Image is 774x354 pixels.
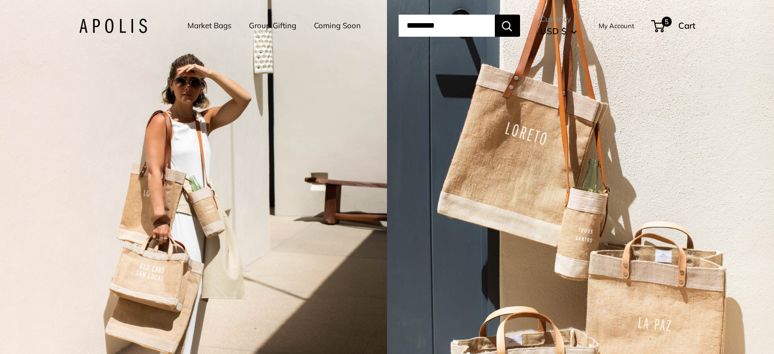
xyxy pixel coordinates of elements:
a: Market Bags [187,19,231,33]
a: Group Gifting [249,19,296,33]
span: USD $ [540,26,566,36]
span: 5 [661,17,671,27]
span: Currency [540,12,577,26]
a: 5 Cart [652,18,695,34]
button: USD $ [540,23,577,39]
input: Search... [399,15,495,37]
span: Cart [678,20,695,31]
a: My Account [599,20,634,32]
button: Search [495,15,520,37]
a: Coming Soon [314,19,361,33]
img: Apolis [79,19,147,33]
